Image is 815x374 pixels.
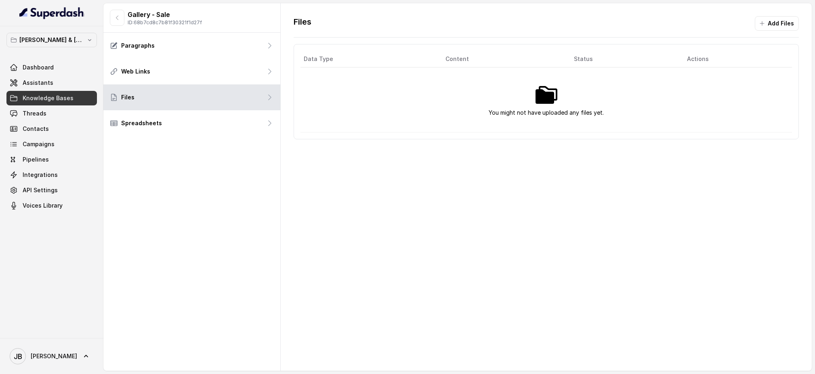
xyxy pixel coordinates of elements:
[19,35,84,45] p: [PERSON_NAME] & [PERSON_NAME]
[6,60,97,75] a: Dashboard
[6,106,97,121] a: Threads
[23,171,58,179] span: Integrations
[23,94,74,102] span: Knowledge Bases
[6,345,97,368] a: [PERSON_NAME]
[294,16,311,31] p: Files
[121,93,134,101] p: Files
[121,119,162,127] p: Spreadsheets
[6,152,97,167] a: Pipelines
[128,19,202,26] p: ID: 68b7cd8c7b81f30321f1d27f
[23,202,63,210] span: Voices Library
[121,42,155,50] p: Paragraphs
[6,168,97,182] a: Integrations
[23,125,49,133] span: Contacts
[533,82,559,108] img: No files
[6,76,97,90] a: Assistants
[23,79,53,87] span: Assistants
[300,51,439,67] th: Data Type
[23,140,55,148] span: Campaigns
[6,137,97,151] a: Campaigns
[567,51,681,67] th: Status
[23,186,58,194] span: API Settings
[6,122,97,136] a: Contacts
[6,198,97,213] a: Voices Library
[439,51,568,67] th: Content
[128,10,202,19] p: Gallery - Sale
[19,6,84,19] img: light.svg
[14,352,22,361] text: JB
[489,108,604,118] p: You might not have uploaded any files yet.
[6,91,97,105] a: Knowledge Bases
[23,155,49,164] span: Pipelines
[6,33,97,47] button: [PERSON_NAME] & [PERSON_NAME]
[681,51,792,67] th: Actions
[6,183,97,198] a: API Settings
[23,63,54,71] span: Dashboard
[23,109,46,118] span: Threads
[31,352,77,360] span: [PERSON_NAME]
[755,16,799,31] button: Add Files
[121,67,150,76] p: Web Links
